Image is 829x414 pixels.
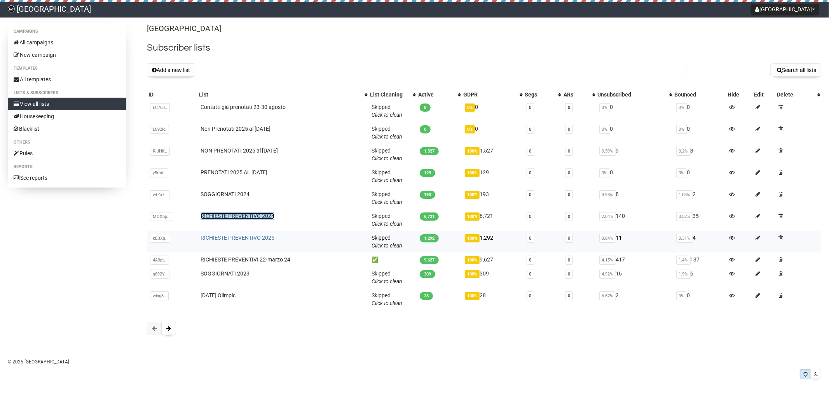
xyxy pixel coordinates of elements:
[147,63,195,77] button: Add a new list
[529,236,532,241] a: 0
[673,144,726,165] td: 3
[599,147,616,156] span: 0.59%
[150,190,169,199] span: wtZx7..
[147,41,821,55] h2: Subscriber lists
[465,256,480,264] span: 100%
[462,209,524,231] td: 6,721
[150,270,169,279] span: q892Y..
[368,253,417,267] td: ✅
[529,214,532,219] a: 0
[465,169,480,177] span: 100%
[462,187,524,209] td: 193
[372,235,402,249] span: Skipped
[673,267,726,288] td: 6
[8,110,126,123] a: Housekeeping
[564,91,588,98] div: ARs
[596,187,673,209] td: 8
[676,291,687,300] span: 0%
[147,89,197,100] th: ID: No sort applied, sorting is disabled
[420,103,431,112] span: 8
[465,234,480,242] span: 100%
[148,91,196,98] div: ID
[598,91,665,98] div: Unsubscribed
[150,168,168,177] span: y5rhd..
[199,91,361,98] div: List
[596,100,673,122] td: 0
[372,191,402,205] span: Skipped
[150,125,169,134] span: E892P..
[751,4,819,15] button: [GEOGRAPHIC_DATA]
[420,256,439,264] span: 9,627
[150,291,169,300] span: wixg8..
[8,172,126,184] a: See reports
[529,258,532,263] a: 0
[728,91,751,98] div: Hide
[372,112,402,118] a: Click to clean
[568,149,570,154] a: 0
[372,292,402,306] span: Skipped
[673,165,726,187] td: 0
[599,270,616,279] span: 4.92%
[676,190,693,199] span: 1.03%
[420,125,431,133] span: 0
[465,125,475,133] span: 0%
[197,89,368,100] th: List: No sort applied, activate to apply an ascending sort
[673,288,726,310] td: 0
[568,272,570,277] a: 0
[201,292,236,298] a: [DATE] Olimpic
[462,165,524,187] td: 129
[673,187,726,209] td: 2
[8,162,126,172] li: Reports
[596,288,673,310] td: 2
[463,91,516,98] div: GDPR
[529,170,532,175] a: 0
[596,89,673,100] th: Unsubscribed: No sort applied, activate to apply an ascending sort
[462,231,524,253] td: 1,292
[568,170,570,175] a: 0
[676,103,687,112] span: 0%
[8,147,126,160] a: Rules
[673,122,726,144] td: 0
[201,104,286,110] a: Contatti già prenotati 23-30 agosto
[726,89,753,100] th: Hide: No sort applied, sorting is disabled
[150,234,170,243] span: kEBXq..
[462,100,524,122] td: 0
[462,267,524,288] td: 309
[596,209,673,231] td: 140
[568,236,570,241] a: 0
[420,191,435,199] span: 193
[599,256,616,265] span: 4.15%
[462,288,524,310] td: 28
[673,100,726,122] td: 0
[568,192,570,197] a: 0
[772,63,821,77] button: Search all lists
[201,213,274,219] a: RICHIESTE PREVENTIVO 2024
[775,89,821,100] th: Delete: No sort applied, activate to apply an ascending sort
[372,270,402,284] span: Skipped
[368,89,417,100] th: List Cleaning: No sort applied, activate to apply an ascending sort
[370,91,409,98] div: List Cleaning
[420,169,435,177] span: 129
[8,5,15,12] img: 4f4ef03053165e880dc35263d9f96771
[777,91,813,98] div: Delete
[8,138,126,147] li: Others
[676,168,687,177] span: 0%
[599,234,616,243] span: 0.84%
[372,278,402,284] a: Click to clean
[529,127,532,132] a: 0
[462,89,524,100] th: GDPR: No sort applied, activate to apply an ascending sort
[8,88,126,98] li: Lists & subscribers
[599,291,616,300] span: 6.67%
[673,231,726,253] td: 4
[529,272,532,277] a: 0
[529,192,532,197] a: 0
[201,270,250,277] a: SOGGIORNATI 2023
[372,221,402,227] a: Click to clean
[462,253,524,267] td: 9,627
[568,127,570,132] a: 0
[201,191,250,197] a: SOGGIORNATI 2024
[8,73,126,86] a: All templates
[8,64,126,73] li: Templates
[372,155,402,161] a: Click to clean
[372,177,402,183] a: Click to clean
